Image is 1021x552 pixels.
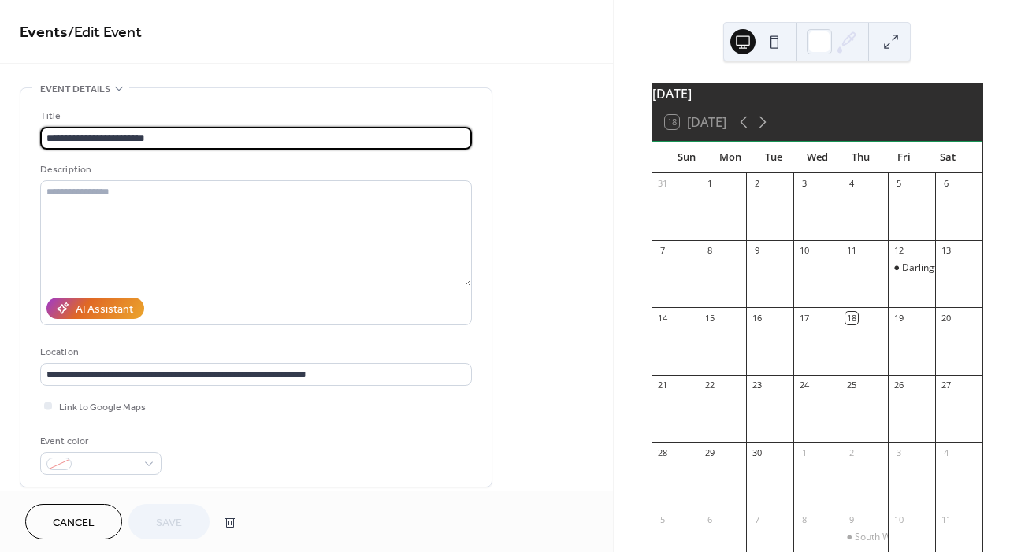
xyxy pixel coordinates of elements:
[704,380,716,391] div: 22
[893,513,904,525] div: 10
[20,17,68,48] a: Events
[40,161,469,178] div: Description
[751,245,763,257] div: 9
[893,312,904,324] div: 19
[751,178,763,190] div: 2
[704,178,716,190] div: 1
[704,312,716,324] div: 15
[798,380,810,391] div: 24
[68,17,142,48] span: / Edit Event
[798,178,810,190] div: 3
[940,245,952,257] div: 13
[940,178,952,190] div: 6
[76,302,133,318] div: AI Assistant
[751,446,763,458] div: 30
[882,142,926,173] div: Fri
[940,446,952,458] div: 4
[845,178,857,190] div: 4
[751,312,763,324] div: 16
[704,245,716,257] div: 8
[652,84,982,103] div: [DATE]
[40,108,469,124] div: Title
[796,142,839,173] div: Wed
[657,178,669,190] div: 31
[855,531,994,544] div: South Wales Kennel Association
[657,380,669,391] div: 21
[940,380,952,391] div: 27
[751,380,763,391] div: 23
[845,380,857,391] div: 25
[940,513,952,525] div: 11
[657,513,669,525] div: 5
[839,142,882,173] div: Thu
[845,245,857,257] div: 11
[40,344,469,361] div: Location
[708,142,752,173] div: Mon
[845,446,857,458] div: 2
[704,513,716,525] div: 6
[841,531,888,544] div: South Wales Kennel Association
[657,446,669,458] div: 28
[893,178,904,190] div: 5
[46,298,144,319] button: AI Assistant
[53,515,95,532] span: Cancel
[893,380,904,391] div: 26
[40,433,158,450] div: Event color
[893,245,904,257] div: 12
[845,513,857,525] div: 9
[888,261,935,275] div: Darlington Dog Show Society Ltd
[59,399,146,416] span: Link to Google Maps
[798,513,810,525] div: 8
[704,446,716,458] div: 29
[752,142,795,173] div: Tue
[751,513,763,525] div: 7
[665,142,708,173] div: Sun
[40,81,110,98] span: Event details
[657,245,669,257] div: 7
[798,446,810,458] div: 1
[25,504,122,539] button: Cancel
[845,312,857,324] div: 18
[926,142,970,173] div: Sat
[798,245,810,257] div: 10
[940,312,952,324] div: 20
[798,312,810,324] div: 17
[893,446,904,458] div: 3
[657,312,669,324] div: 14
